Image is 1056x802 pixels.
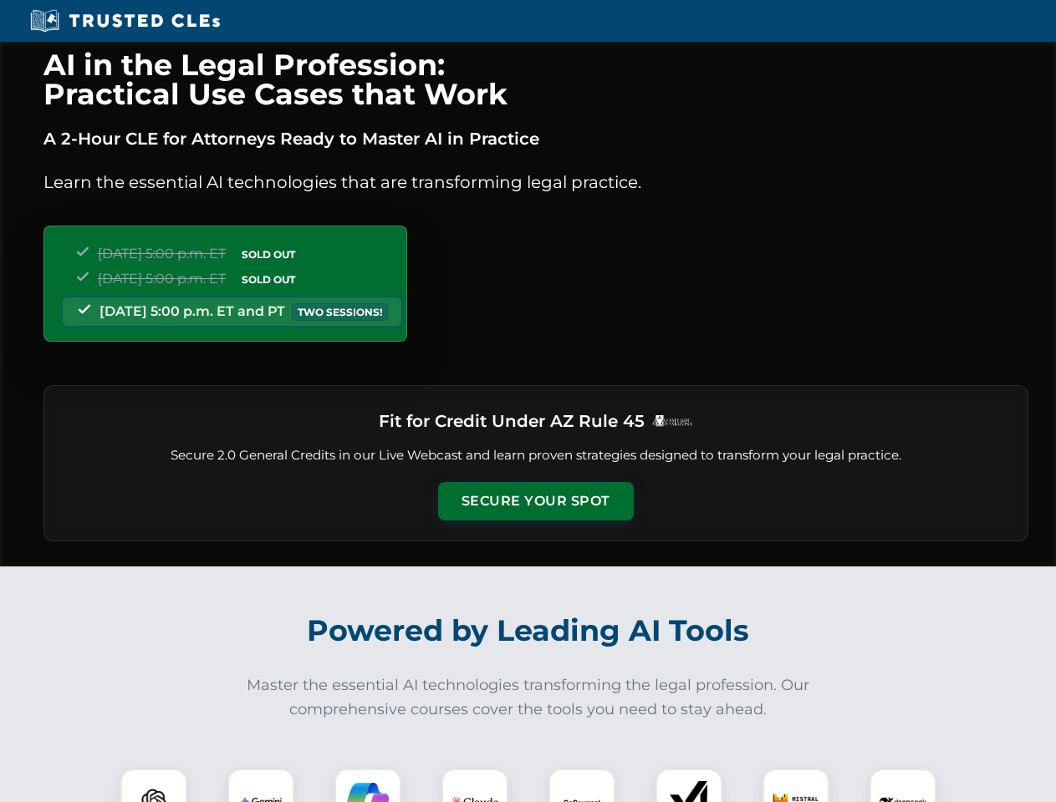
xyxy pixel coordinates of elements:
[43,125,1028,152] p: A 2-Hour CLE for Attorneys Ready to Master AI in Practice
[98,271,226,287] span: [DATE] 5:00 p.m. ET
[438,482,634,520] button: Secure Your Spot
[64,446,1008,465] p: Secure 2.0 General Credits in our Live Webcast and learn proven strategies designed to transform ...
[43,50,1028,109] h1: AI in the Legal Profession: Practical Use Cases that Work
[651,414,693,427] img: Logo
[236,673,821,722] p: Master the essential AI technologies transforming the legal profession. Our comprehensive courses...
[25,8,225,33] img: Trusted CLEs
[236,271,301,288] span: SOLD OUT
[43,169,1028,195] p: Learn the essential AI technologies that are transforming legal practice.
[98,246,226,261] span: [DATE] 5:00 p.m. ET
[65,601,992,660] h2: Powered by Leading AI Tools
[236,246,301,263] span: SOLD OUT
[379,406,645,436] h3: Fit for Credit Under AZ Rule 45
